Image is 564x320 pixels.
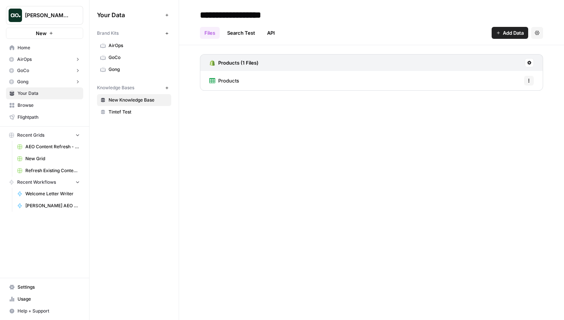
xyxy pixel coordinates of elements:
[223,27,260,39] a: Search Test
[109,109,168,115] span: Tintef Test
[6,28,83,39] button: New
[25,167,80,174] span: Refresh Existing Content (36)
[17,132,44,139] span: Recent Grids
[18,44,80,51] span: Home
[492,27,528,39] button: Add Data
[17,179,56,186] span: Recent Workflows
[6,130,83,141] button: Recent Grids
[109,54,168,61] span: GoCo
[25,202,80,209] span: [PERSON_NAME] AEO Refresh v2
[17,78,28,85] span: Gong
[218,59,258,66] h3: Products (1 Files)
[200,27,220,39] a: Files
[109,42,168,49] span: AirOps
[6,305,83,317] button: Help + Support
[97,84,134,91] span: Knowledge Bases
[17,56,32,63] span: AirOps
[14,153,83,165] a: New Grid
[17,67,29,74] span: GoCo
[6,76,83,87] button: Gong
[6,65,83,76] button: GoCo
[18,102,80,109] span: Browse
[97,63,171,75] a: Gong
[503,29,524,37] span: Add Data
[263,27,279,39] a: API
[6,281,83,293] a: Settings
[18,296,80,302] span: Usage
[6,87,83,99] a: Your Data
[97,10,162,19] span: Your Data
[9,9,22,22] img: Justina testing Logo
[25,143,80,150] span: AEO Content Refresh - Testing
[18,284,80,291] span: Settings
[6,111,83,123] a: Flightpath
[18,114,80,121] span: Flightpath
[6,293,83,305] a: Usage
[6,54,83,65] button: AirOps
[218,77,239,84] span: Products
[18,308,80,314] span: Help + Support
[18,90,80,97] span: Your Data
[25,12,70,19] span: [PERSON_NAME] testing
[97,106,171,118] a: Tintef Test
[109,97,168,103] span: New Knowledge Base
[97,94,171,106] a: New Knowledge Base
[6,177,83,188] button: Recent Workflows
[36,29,47,37] span: New
[6,6,83,25] button: Workspace: Justina testing
[209,55,258,71] a: Products (1 Files)
[14,165,83,177] a: Refresh Existing Content (36)
[25,155,80,162] span: New Grid
[109,66,168,73] span: Gong
[97,40,171,52] a: AirOps
[14,141,83,153] a: AEO Content Refresh - Testing
[6,99,83,111] a: Browse
[25,190,80,197] span: Welcome Letter Writer
[209,71,239,90] a: Products
[14,188,83,200] a: Welcome Letter Writer
[97,52,171,63] a: GoCo
[97,30,119,37] span: Brand Kits
[14,200,83,212] a: [PERSON_NAME] AEO Refresh v2
[6,42,83,54] a: Home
